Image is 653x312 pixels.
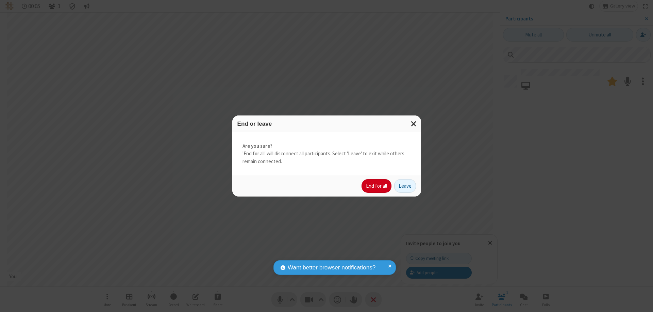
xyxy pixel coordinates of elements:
h3: End or leave [237,121,416,127]
button: Leave [394,179,416,193]
button: Close modal [407,115,421,132]
span: Want better browser notifications? [288,263,375,272]
button: End for all [362,179,391,193]
strong: Are you sure? [242,142,411,150]
div: 'End for all' will disconnect all participants. Select 'Leave' to exit while others remain connec... [232,132,421,176]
